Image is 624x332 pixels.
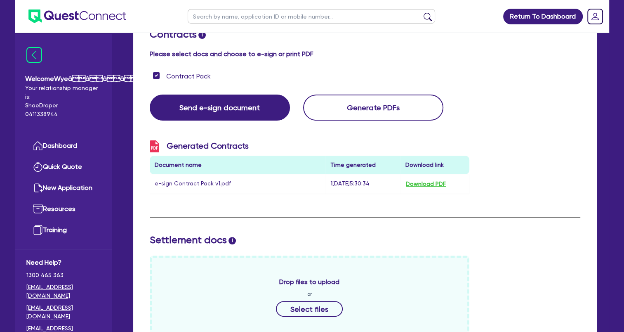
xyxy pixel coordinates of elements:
[25,74,102,84] span: Welcome Wyeââââ
[26,258,101,268] span: Need Help?
[26,283,101,300] a: [EMAIL_ADDRESS][DOMAIN_NAME]
[150,156,326,174] th: Document name
[25,84,102,119] span: Your relationship manager is: Shae Draper 0411338944
[198,31,206,39] span: i
[150,28,580,40] h2: Contracts
[33,225,43,235] img: training
[26,178,101,199] a: New Application
[276,301,343,317] button: Select files
[150,174,326,194] td: e-sign Contract Pack v1.pdf
[33,162,43,172] img: quick-quote
[26,271,101,280] span: 1300 465 363
[26,135,101,157] a: Dashboard
[150,50,580,58] h4: Please select docs and choose to e-sign or print PDF
[503,9,583,24] a: Return To Dashboard
[26,220,101,241] a: Training
[228,237,236,244] span: i
[26,47,42,63] img: icon-menu-close
[188,9,435,24] input: Search by name, application ID or mobile number...
[150,234,580,246] h2: Settlement docs
[28,9,126,23] img: quest-connect-logo-blue
[26,199,101,220] a: Resources
[584,6,606,27] a: Dropdown toggle
[325,174,400,194] td: 1[DATE]5:30:34
[325,156,400,174] th: Time generated
[33,183,43,193] img: new-application
[150,140,159,152] img: icon-pdf
[307,290,312,298] span: or
[166,71,211,81] label: Contract Pack
[279,277,339,287] span: Drop files to upload
[405,179,446,189] button: Download PDF
[303,95,443,121] button: Generate PDFs
[400,156,469,174] th: Download link
[150,140,470,152] h3: Generated Contracts
[26,304,101,321] a: [EMAIL_ADDRESS][DOMAIN_NAME]
[26,157,101,178] a: Quick Quote
[33,204,43,214] img: resources
[150,95,290,121] button: Send e-sign document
